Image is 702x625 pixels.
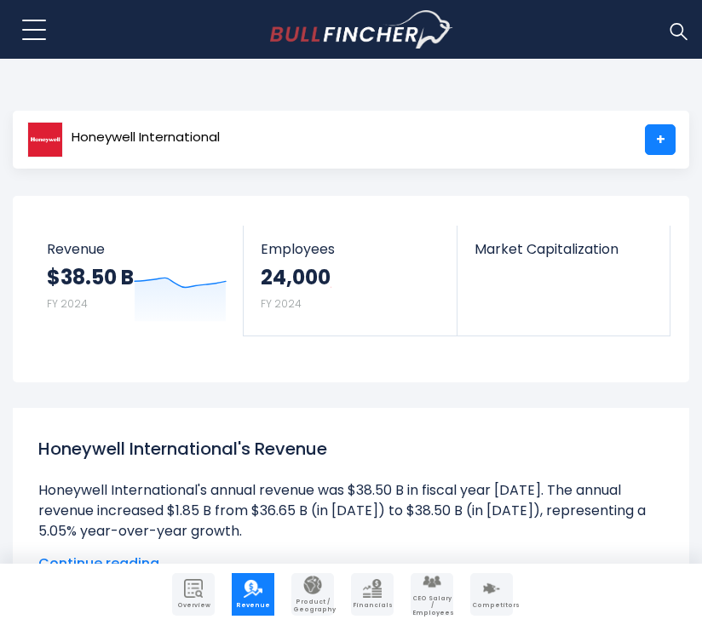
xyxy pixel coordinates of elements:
[270,10,453,49] a: Go to homepage
[174,602,213,609] span: Overview
[30,226,244,335] a: Revenue $38.50 B FY 2024
[261,264,331,290] strong: 24,000
[291,573,334,616] a: Company Product/Geography
[270,10,453,49] img: bullfincher logo
[27,122,63,158] img: HON logo
[47,264,134,290] strong: $38.50 B
[72,130,220,145] span: Honeywell International
[293,599,332,613] span: Product / Geography
[38,480,664,542] li: Honeywell International's annual revenue was $38.50 B in fiscal year [DATE]. The annual revenue i...
[232,573,274,616] a: Company Revenue
[261,241,439,257] span: Employees
[470,573,513,616] a: Company Competitors
[645,124,676,155] a: +
[47,296,88,311] small: FY 2024
[47,241,227,257] span: Revenue
[261,296,302,311] small: FY 2024
[38,436,664,462] h1: Honeywell International's Revenue
[26,124,221,155] a: Honeywell International
[472,602,511,609] span: Competitors
[233,602,273,609] span: Revenue
[457,226,670,286] a: Market Capitalization
[353,602,392,609] span: Financials
[244,226,456,335] a: Employees 24,000 FY 2024
[412,595,452,616] span: CEO Salary / Employees
[38,553,664,574] span: Continue reading...
[475,241,653,257] span: Market Capitalization
[172,573,215,616] a: Company Overview
[351,573,394,616] a: Company Financials
[411,573,453,616] a: Company Employees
